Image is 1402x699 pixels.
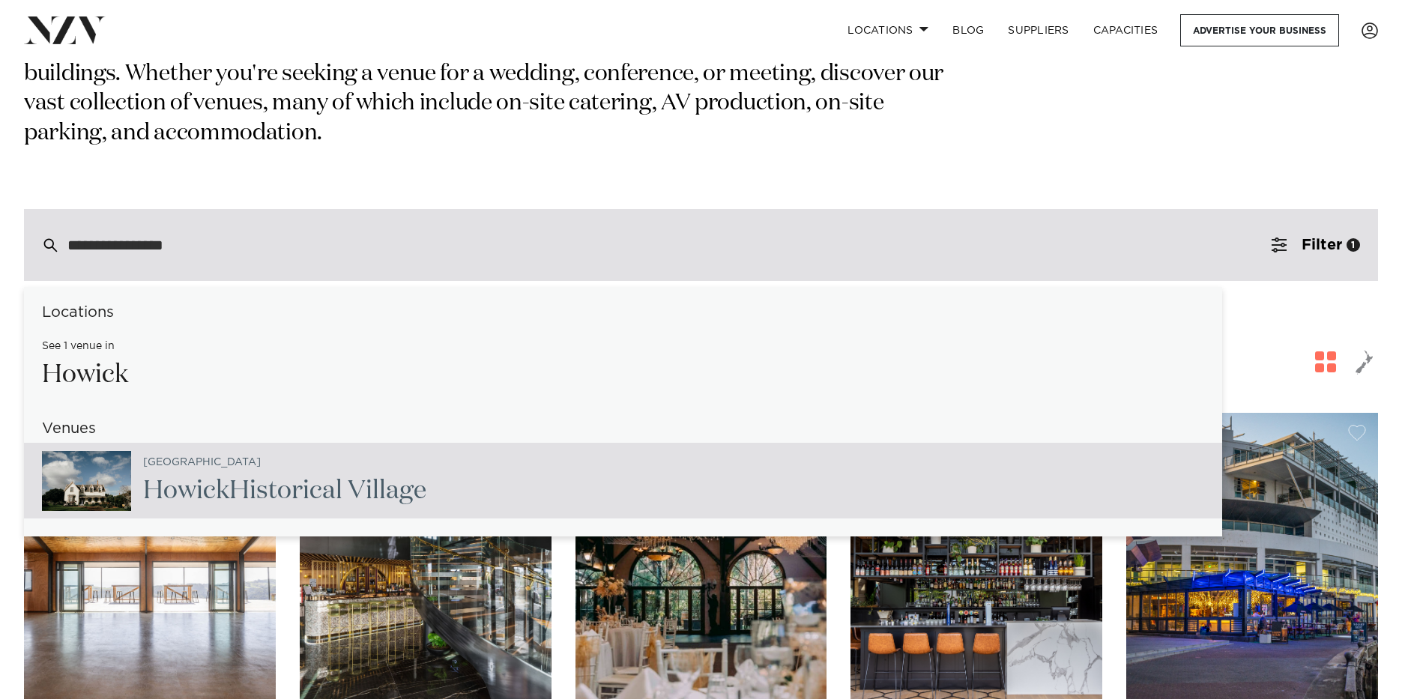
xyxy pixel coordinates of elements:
[143,474,426,508] h2: Historical Village
[940,14,996,46] a: BLOG
[1180,14,1339,46] a: Advertise your business
[24,16,106,43] img: nzv-logo.png
[24,305,1222,321] h6: Locations
[143,478,229,503] span: Howick
[1347,238,1360,252] div: 1
[1081,14,1170,46] a: Capacities
[1302,237,1342,252] span: Filter
[836,14,940,46] a: Locations
[42,341,115,352] small: See 1 venue in
[42,451,131,511] img: Kk3KHmH9j145La3hH9MvB0f9X7JaEA1ItYgt2z1E.jpg
[996,14,1081,46] a: SUPPLIERS
[24,421,1222,437] h6: Venues
[1254,209,1378,281] button: Filter1
[42,362,128,387] span: Howick
[143,457,261,468] small: [GEOGRAPHIC_DATA]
